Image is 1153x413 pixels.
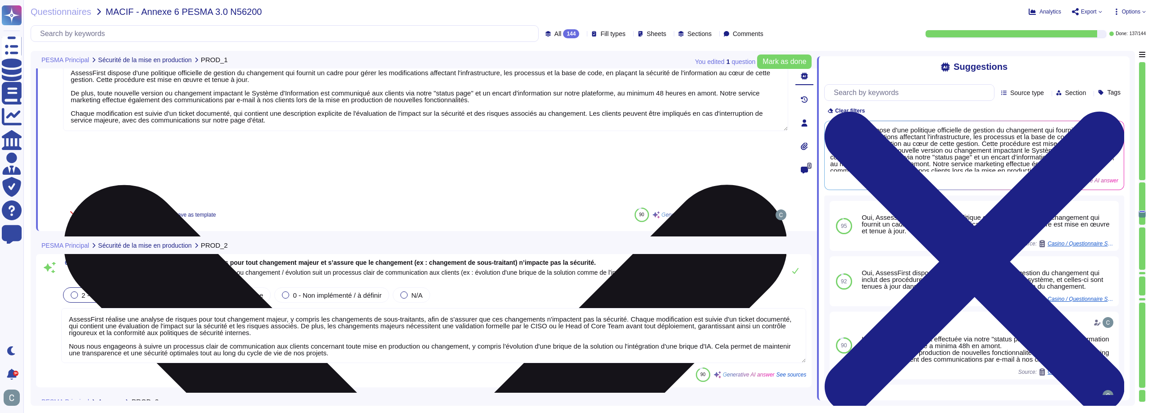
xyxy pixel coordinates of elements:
span: Options [1122,9,1140,14]
span: 65 [61,259,72,266]
button: Analytics [1029,8,1061,15]
span: 137 / 144 [1130,32,1146,36]
span: Mark as done [763,58,806,65]
textarea: AssessFirst réalise une analyse de risques pour tout changement majeur, y compris les changements... [61,308,806,363]
span: Done: [1116,32,1128,36]
span: You edited question [695,59,755,65]
span: PESMA Principal [41,242,89,249]
span: Annexes [98,399,123,405]
span: See sources [776,372,807,377]
img: user [776,209,786,220]
span: Analytics [1040,9,1061,14]
span: 95 [841,223,847,229]
span: Sécurité de la mise en production [98,242,192,249]
span: Questionnaires [31,7,91,16]
span: 90 [639,212,644,217]
span: Sections [687,31,712,37]
img: user [1103,317,1113,328]
span: Export [1081,9,1097,14]
span: Sécurité de la mise en production [98,57,192,63]
img: user [4,390,20,406]
span: 92 [841,279,847,284]
b: 1 [726,59,730,65]
input: Search by keywords [829,85,994,100]
span: Sheets [647,31,667,37]
div: 144 [563,29,579,38]
span: MACIF - Annexe 6 PESMA 3.0 N56200 [106,7,262,16]
button: user [2,388,26,408]
button: Mark as done [757,54,812,69]
div: 9+ [13,371,18,376]
span: PROD_1 [201,56,228,63]
span: 90 [700,372,705,377]
span: PESMA Principal [41,399,89,405]
span: Comments [733,31,763,37]
span: PROD_2 [132,398,159,405]
span: PROD_2 [201,242,228,249]
span: Fill types [600,31,625,37]
span: All [554,31,562,37]
img: user [1103,390,1113,401]
span: 0 [807,163,812,169]
input: Search by keywords [36,26,538,41]
span: 90 [841,343,847,348]
span: PESMA Principal [41,57,89,63]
